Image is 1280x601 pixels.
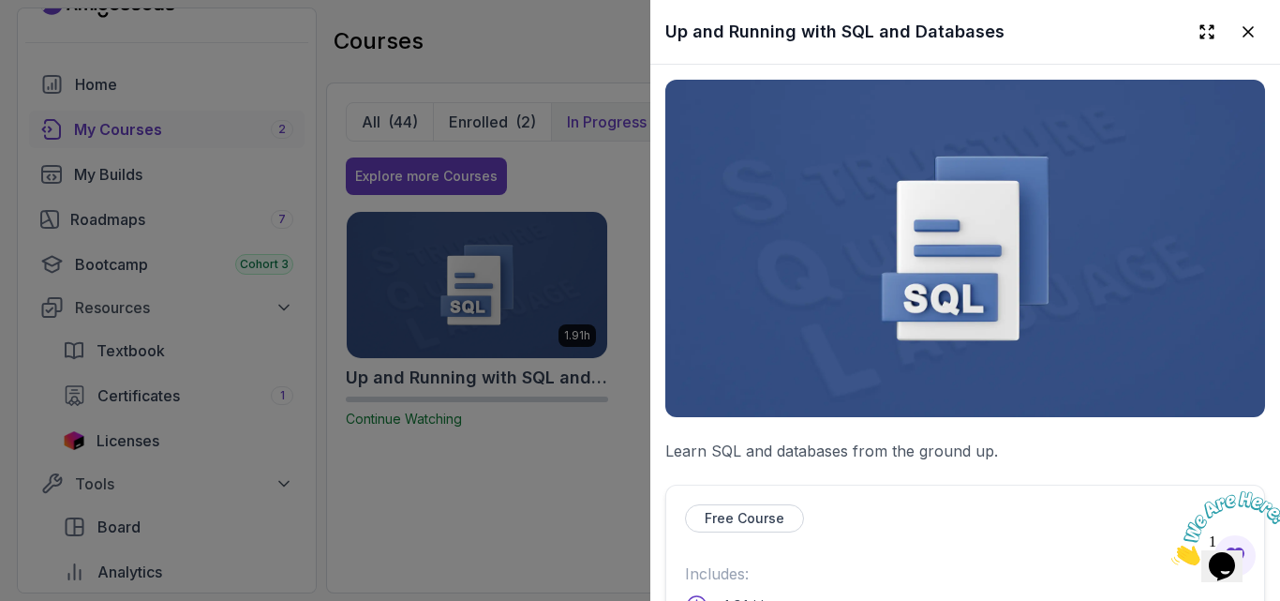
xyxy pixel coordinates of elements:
p: Learn SQL and databases from the ground up. [665,440,1265,462]
img: Chat attention grabber [7,8,124,82]
iframe: chat widget [1164,484,1280,573]
p: Includes: [685,563,1245,585]
p: Free Course [705,509,784,528]
span: 1 [7,8,15,23]
img: up-and-running-with-sql_thumbnail [665,80,1265,417]
button: Expand drawer [1190,15,1224,49]
h2: Up and Running with SQL and Databases [665,19,1005,45]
